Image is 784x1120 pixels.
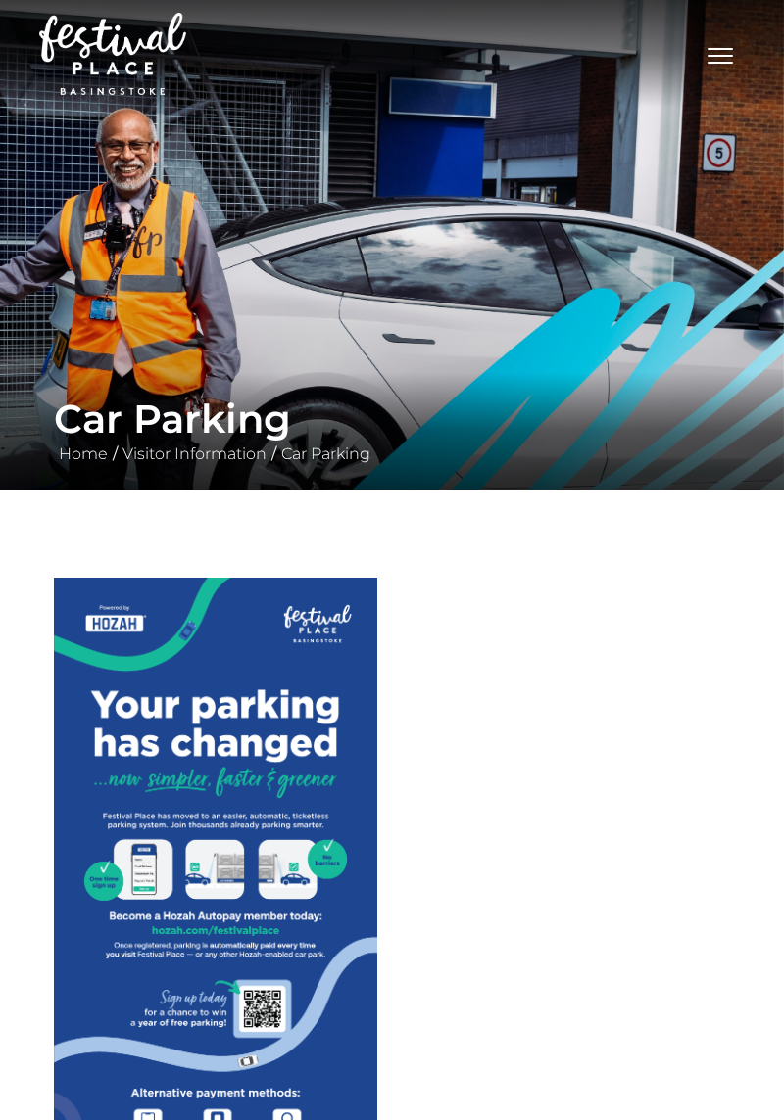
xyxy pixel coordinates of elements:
h1: Car Parking [54,396,730,443]
button: Toggle navigation [696,39,745,68]
a: Car Parking [276,444,375,463]
div: / / [39,396,745,466]
a: Visitor Information [118,444,271,463]
img: Festival Place Logo [39,13,186,95]
a: Home [54,444,113,463]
